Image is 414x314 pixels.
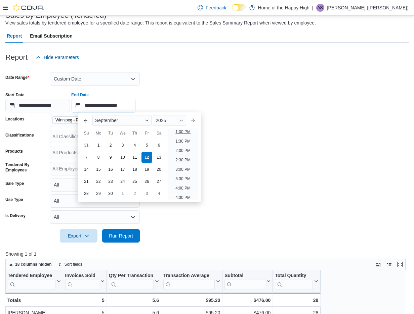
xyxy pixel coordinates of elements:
[105,188,116,199] div: day-30
[8,272,55,290] div: Tendered Employee
[232,4,246,11] input: Dark Mode
[5,162,47,173] label: Tendered By Employees
[65,296,105,304] div: 5
[224,272,265,279] div: Subtotal
[5,181,24,186] label: Sale Type
[92,115,152,126] div: Button. Open the month selector. September is currently selected.
[163,272,215,279] div: Transaction Average
[275,272,318,290] button: Total Quantity
[317,4,323,12] span: AS
[5,92,25,98] label: Start Date
[117,164,128,175] div: day-17
[13,4,44,11] img: Cova
[65,272,105,290] button: Invoices Sold
[109,272,154,279] div: Qty Per Transaction
[154,128,164,139] div: Sa
[154,164,164,175] div: day-20
[81,152,92,163] div: day-7
[141,188,152,199] div: day-3
[163,272,215,290] div: Transaction Average
[5,99,70,112] input: Press the down key to open a popover containing a calendar.
[312,4,314,12] p: |
[154,188,164,199] div: day-4
[80,115,91,126] button: Previous Month
[55,260,85,268] button: Sort fields
[5,19,316,27] div: View sales totals by tendered employee for a specified date range. This report is equivalent to t...
[5,75,29,80] label: Date Range
[224,272,271,290] button: Subtotal
[65,272,99,290] div: Invoices Sold
[195,1,229,14] a: Feedback
[93,164,104,175] div: day-15
[141,128,152,139] div: Fr
[81,164,92,175] div: day-14
[275,272,313,290] div: Total Quantity
[95,118,118,123] span: September
[374,260,382,268] button: Keyboard shortcuts
[93,140,104,151] div: day-1
[224,272,265,290] div: Subtotal
[105,140,116,151] div: day-2
[15,262,52,267] span: 18 columns hidden
[173,184,193,192] li: 4:00 PM
[117,176,128,187] div: day-24
[65,272,99,279] div: Invoices Sold
[5,149,23,154] label: Products
[55,117,108,123] span: Winnipeg - Park City Commons - Fire & Flower
[109,272,159,290] button: Qty Per Transaction
[173,137,193,145] li: 1:30 PM
[81,128,92,139] div: Su
[5,53,28,61] h3: Report
[188,115,198,126] button: Next month
[275,272,313,279] div: Total Quantity
[52,116,116,124] span: Winnipeg - Park City Commons - Fire & Flower
[173,147,193,155] li: 2:00 PM
[7,29,22,43] span: Report
[109,296,159,304] div: 5.6
[258,4,309,12] p: Home of the Happy High
[33,51,82,64] button: Hide Parameters
[71,92,89,98] label: End Date
[327,4,409,12] p: [PERSON_NAME] ([PERSON_NAME])
[156,118,166,123] span: 2025
[129,164,140,175] div: day-18
[50,210,140,224] button: All
[154,140,164,151] div: day-6
[141,176,152,187] div: day-26
[153,115,186,126] div: Button. Open the year selector. 2025 is currently selected.
[105,152,116,163] div: day-9
[6,260,54,268] button: 18 columns hidden
[93,188,104,199] div: day-29
[5,213,26,218] label: Is Delivery
[50,194,140,208] button: All
[64,229,93,243] span: Export
[117,188,128,199] div: day-1
[8,272,55,279] div: Tendered Employee
[173,165,193,173] li: 3:00 PM
[141,164,152,175] div: day-19
[71,99,136,112] input: Press the down key to enter a popover containing a calendar. Press the escape key to close the po...
[50,178,140,192] button: All
[154,176,164,187] div: day-27
[206,4,226,11] span: Feedback
[173,156,193,164] li: 2:30 PM
[385,260,393,268] button: Display options
[275,296,318,304] div: 28
[105,176,116,187] div: day-23
[81,176,92,187] div: day-21
[65,262,82,267] span: Sort fields
[129,176,140,187] div: day-25
[7,296,61,304] div: Totals
[50,72,140,86] button: Custom Date
[117,140,128,151] div: day-3
[141,152,152,163] div: day-12
[173,175,193,183] li: 3:30 PM
[168,128,198,200] ul: Time
[81,140,92,151] div: day-31
[93,176,104,187] div: day-22
[129,128,140,139] div: Th
[224,296,271,304] div: $476.00
[5,197,23,202] label: Use Type
[93,152,104,163] div: day-8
